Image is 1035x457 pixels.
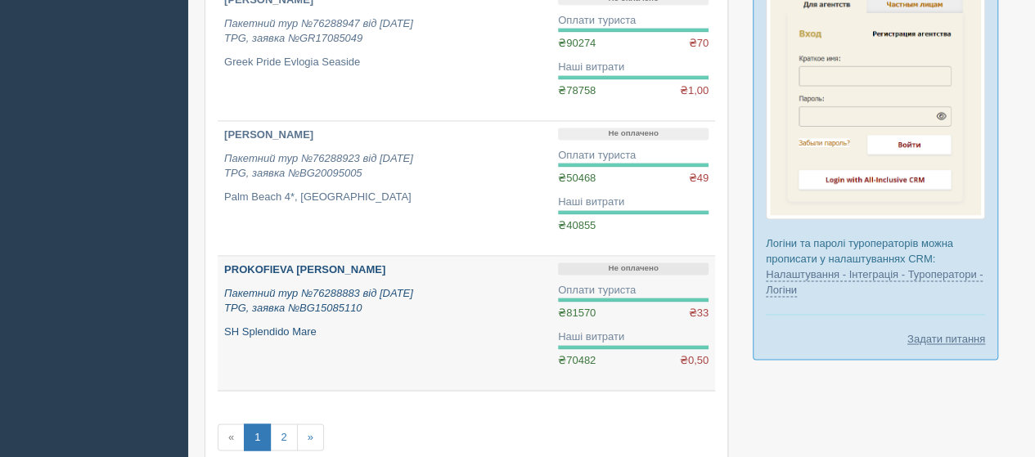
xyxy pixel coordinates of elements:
[224,287,413,315] i: Пакетний тур №76288883 від [DATE] TPG, заявка №BG15085110
[218,121,551,255] a: [PERSON_NAME] Пакетний тур №76288923 від [DATE]TPG, заявка №BG20095005 Palm Beach 4*, [GEOGRAPHIC...
[907,331,985,347] a: Задати питання
[224,17,413,45] i: Пакетний тур №76288947 від [DATE] TPG, заявка №GR17085049
[218,256,551,390] a: PROKOFIEVA [PERSON_NAME] Пакетний тур №76288883 від [DATE]TPG, заявка №BG15085110 SH Splendido Mare
[224,190,545,205] p: Palm Beach 4*, [GEOGRAPHIC_DATA]
[689,306,709,321] span: ₴33
[689,36,709,52] span: ₴70
[558,219,596,231] span: ₴40855
[224,152,413,180] i: Пакетний тур №76288923 від [DATE] TPG, заявка №BG20095005
[244,423,271,450] a: 1
[270,423,297,450] a: 2
[558,148,709,164] div: Оплати туриста
[558,307,596,319] span: ₴81570
[224,128,313,141] b: [PERSON_NAME]
[680,353,709,369] span: ₴0,50
[224,55,545,70] p: Greek Pride Evlogia Seaside
[558,283,709,298] div: Оплати туриста
[558,13,709,29] div: Оплати туриста
[766,268,983,297] a: Налаштування - Інтеграція - Туроператори - Логіни
[689,171,709,186] span: ₴49
[297,423,324,450] a: »
[224,325,545,340] p: SH Splendido Mare
[558,329,709,345] div: Наші витрати
[558,195,709,210] div: Наші витрати
[224,263,385,276] b: PROKOFIEVA [PERSON_NAME]
[558,262,709,275] p: Не оплачено
[558,172,596,184] span: ₴50468
[218,423,245,450] span: «
[558,60,709,75] div: Наші витрати
[680,83,709,99] span: ₴1,00
[558,37,596,49] span: ₴90274
[558,84,596,96] span: ₴78758
[766,235,985,298] p: Логіни та паролі туроператорів можна прописати у налаштуваннях CRM:
[558,128,709,140] p: Не оплачено
[558,354,596,366] span: ₴70482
